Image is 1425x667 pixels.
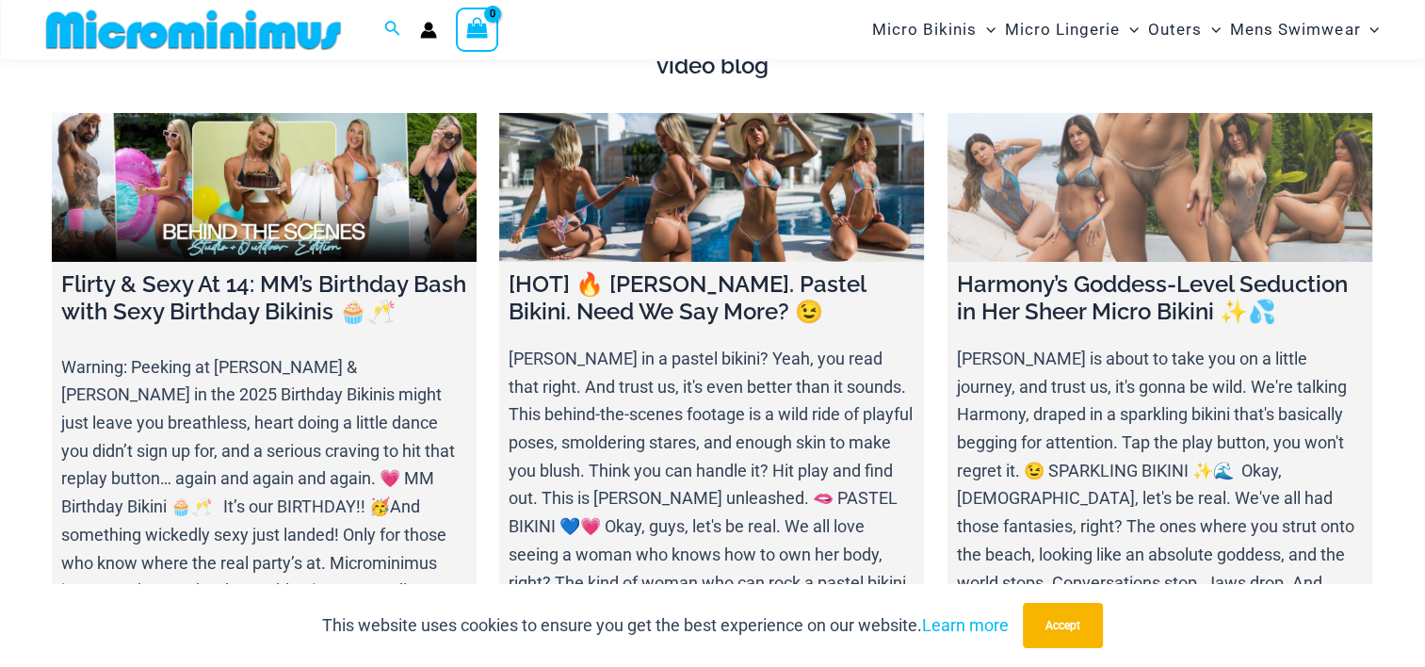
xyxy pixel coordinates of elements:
[947,113,1372,262] a: Harmony’s Goddess-Level Seduction in Her Sheer Micro Bikini ✨💦
[1143,6,1225,54] a: OutersMenu ToggleMenu Toggle
[867,6,1000,54] a: Micro BikinisMenu ToggleMenu Toggle
[384,18,401,41] a: Search icon link
[957,271,1363,326] h4: Harmony’s Goddess-Level Seduction in Her Sheer Micro Bikini ✨💦
[456,8,499,51] a: View Shopping Cart, empty
[39,8,348,51] img: MM SHOP LOGO FLAT
[509,345,915,653] p: [PERSON_NAME] in a pastel bikini? Yeah, you read that right. And trust us, it's even better than ...
[1148,6,1202,54] span: Outers
[922,615,1009,635] a: Learn more
[1023,603,1103,648] button: Accept
[872,6,977,54] span: Micro Bikinis
[1000,6,1143,54] a: Micro LingerieMenu ToggleMenu Toggle
[977,6,996,54] span: Menu Toggle
[322,611,1009,640] p: This website uses cookies to ensure you get the best experience on our website.
[1230,6,1360,54] span: Mens Swimwear
[1005,6,1120,54] span: Micro Lingerie
[420,22,437,39] a: Account icon link
[52,53,1373,80] h4: video blog
[865,3,1387,57] nav: Site Navigation
[1120,6,1139,54] span: Menu Toggle
[1360,6,1379,54] span: Menu Toggle
[1225,6,1384,54] a: Mens SwimwearMenu ToggleMenu Toggle
[509,271,915,326] h4: [HOT] 🔥 [PERSON_NAME]. Pastel Bikini. Need We Say More? 😉
[61,271,467,326] h4: Flirty & Sexy At 14: MM’s Birthday Bash with Sexy Birthday Bikinis 🧁🥂
[1202,6,1221,54] span: Menu Toggle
